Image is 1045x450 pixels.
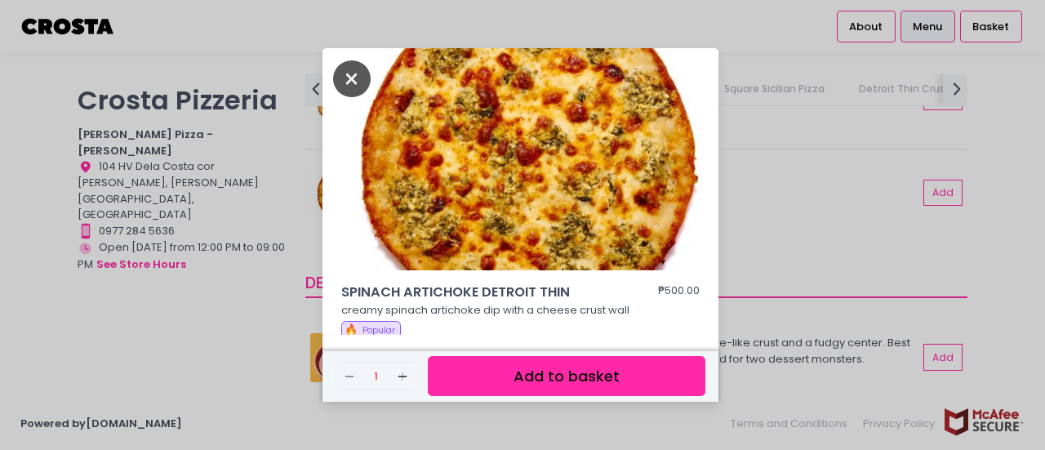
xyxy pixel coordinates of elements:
span: SPINACH ARTICHOKE DETROIT THIN [341,283,611,302]
div: ₱500.00 [658,283,700,302]
img: SPINACH ARTICHOKE DETROIT THIN [322,48,718,270]
button: Close [333,69,371,86]
span: Popular [362,324,395,336]
p: creamy spinach artichoke dip with a cheese crust wall [341,302,700,319]
button: Add to basket [428,356,705,396]
span: 🔥 [345,322,358,337]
